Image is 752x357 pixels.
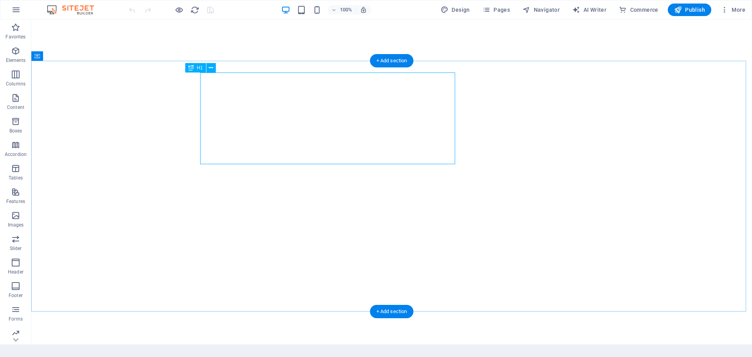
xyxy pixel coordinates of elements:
[572,6,606,14] span: AI Writer
[619,6,658,14] span: Commerce
[197,65,203,70] span: H1
[7,104,24,111] p: Content
[370,54,414,67] div: + Add section
[9,175,23,181] p: Tables
[616,4,662,16] button: Commerce
[8,269,23,275] p: Header
[483,6,510,14] span: Pages
[45,5,104,14] img: Editor Logo
[360,6,367,13] i: On resize automatically adjust zoom level to fit chosen device.
[6,57,26,63] p: Elements
[10,245,22,252] p: Slider
[569,4,609,16] button: AI Writer
[174,5,184,14] button: Click here to leave preview mode and continue editing
[479,4,513,16] button: Pages
[9,128,22,134] p: Boxes
[370,305,414,318] div: + Add section
[718,4,748,16] button: More
[190,5,199,14] button: reload
[441,6,470,14] span: Design
[522,6,560,14] span: Navigator
[668,4,711,16] button: Publish
[8,222,24,228] p: Images
[5,151,27,158] p: Accordion
[519,4,563,16] button: Navigator
[437,4,473,16] button: Design
[190,5,199,14] i: Reload page
[340,5,352,14] h6: 100%
[6,81,25,87] p: Columns
[721,6,745,14] span: More
[5,34,25,40] p: Favorites
[9,316,23,322] p: Forms
[6,198,25,205] p: Features
[328,5,356,14] button: 100%
[437,4,473,16] div: Design (Ctrl+Alt+Y)
[674,6,705,14] span: Publish
[9,292,23,299] p: Footer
